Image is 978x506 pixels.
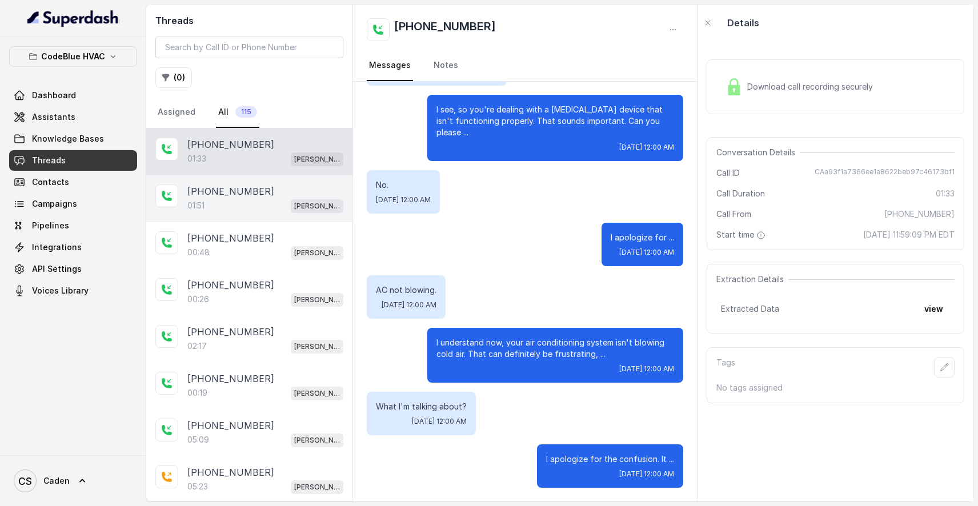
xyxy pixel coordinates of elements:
[619,469,674,479] span: [DATE] 12:00 AM
[376,195,431,204] span: [DATE] 12:00 AM
[716,147,800,158] span: Conversation Details
[187,138,274,151] p: [PHONE_NUMBER]
[376,284,436,296] p: AC not blowing.
[436,104,674,138] p: I see, so you're dealing with a [MEDICAL_DATA] device that isn't functioning properly. That sound...
[294,388,340,399] p: [PERSON_NAME]
[9,194,137,214] a: Campaigns
[32,263,82,275] span: API Settings
[155,14,343,27] h2: Threads
[721,303,779,315] span: Extracted Data
[235,106,257,118] span: 115
[917,299,950,319] button: view
[747,81,877,93] span: Download call recording securely
[32,220,69,231] span: Pipelines
[9,150,137,171] a: Threads
[32,242,82,253] span: Integrations
[32,198,77,210] span: Campaigns
[155,67,192,88] button: (0)
[187,184,274,198] p: [PHONE_NUMBER]
[18,475,32,487] text: CS
[9,107,137,127] a: Assistants
[43,475,70,487] span: Caden
[611,232,674,243] p: I apologize for ...
[546,453,674,465] p: I apologize for the confusion. It ...
[32,133,104,144] span: Knowledge Bases
[294,154,340,165] p: [PERSON_NAME]
[382,300,436,310] span: [DATE] 12:00 AM
[294,435,340,446] p: [PERSON_NAME]
[187,340,207,352] p: 02:17
[716,357,735,378] p: Tags
[32,176,69,188] span: Contacts
[9,128,137,149] a: Knowledge Bases
[726,78,743,95] img: Lock Icon
[155,97,198,128] a: Assigned
[32,285,89,296] span: Voices Library
[727,16,759,30] p: Details
[294,200,340,212] p: [PERSON_NAME]
[716,167,740,179] span: Call ID
[431,50,460,81] a: Notes
[815,167,955,179] span: CAa93f1a7366ee1a8622beb97c46173bf1
[884,208,955,220] span: [PHONE_NUMBER]
[187,387,207,399] p: 00:19
[716,229,768,240] span: Start time
[619,364,674,374] span: [DATE] 12:00 AM
[187,434,209,445] p: 05:09
[187,231,274,245] p: [PHONE_NUMBER]
[436,337,674,360] p: I understand now, your air conditioning system isn't blowing cold air. That can definitely be fru...
[27,9,119,27] img: light.svg
[9,85,137,106] a: Dashboard
[863,229,955,240] span: [DATE] 11:59:09 PM EDT
[716,274,788,285] span: Extraction Details
[32,155,66,166] span: Threads
[216,97,259,128] a: All115
[412,417,467,426] span: [DATE] 12:00 AM
[32,111,75,123] span: Assistants
[187,200,205,211] p: 01:51
[394,18,496,41] h2: [PHONE_NUMBER]
[187,325,274,339] p: [PHONE_NUMBER]
[187,419,274,432] p: [PHONE_NUMBER]
[32,90,76,101] span: Dashboard
[187,153,206,164] p: 01:33
[376,179,431,191] p: No.
[155,97,343,128] nav: Tabs
[619,143,674,152] span: [DATE] 12:00 AM
[187,278,274,292] p: [PHONE_NUMBER]
[187,372,274,385] p: [PHONE_NUMBER]
[187,465,274,479] p: [PHONE_NUMBER]
[376,401,467,412] p: What I'm talking about?
[187,294,209,305] p: 00:26
[294,341,340,352] p: [PERSON_NAME]
[716,382,955,393] p: No tags assigned
[619,248,674,257] span: [DATE] 12:00 AM
[936,188,955,199] span: 01:33
[41,50,105,63] p: CodeBlue HVAC
[9,280,137,301] a: Voices Library
[367,50,413,81] a: Messages
[294,294,340,306] p: [PERSON_NAME]
[294,481,340,493] p: [PERSON_NAME]
[716,188,765,199] span: Call Duration
[294,247,340,259] p: [PERSON_NAME]
[9,215,137,236] a: Pipelines
[716,208,751,220] span: Call From
[155,37,343,58] input: Search by Call ID or Phone Number
[9,465,137,497] a: Caden
[187,481,208,492] p: 05:23
[9,46,137,67] button: CodeBlue HVAC
[9,172,137,192] a: Contacts
[9,259,137,279] a: API Settings
[9,237,137,258] a: Integrations
[187,247,210,258] p: 00:48
[367,50,683,81] nav: Tabs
